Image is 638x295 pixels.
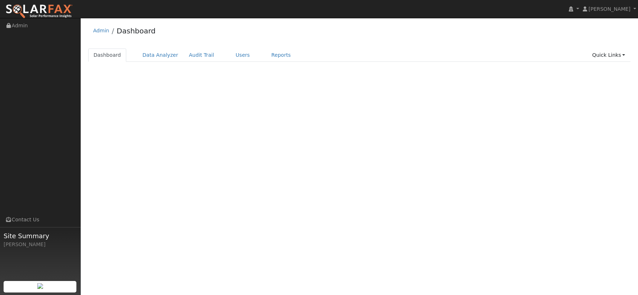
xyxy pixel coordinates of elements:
[117,27,156,35] a: Dashboard
[5,4,73,19] img: SolarFax
[37,283,43,289] img: retrieve
[266,49,296,62] a: Reports
[589,6,630,12] span: [PERSON_NAME]
[230,49,255,62] a: Users
[4,241,77,248] div: [PERSON_NAME]
[88,49,127,62] a: Dashboard
[93,28,109,33] a: Admin
[184,49,219,62] a: Audit Trail
[587,49,630,62] a: Quick Links
[4,231,77,241] span: Site Summary
[137,49,184,62] a: Data Analyzer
